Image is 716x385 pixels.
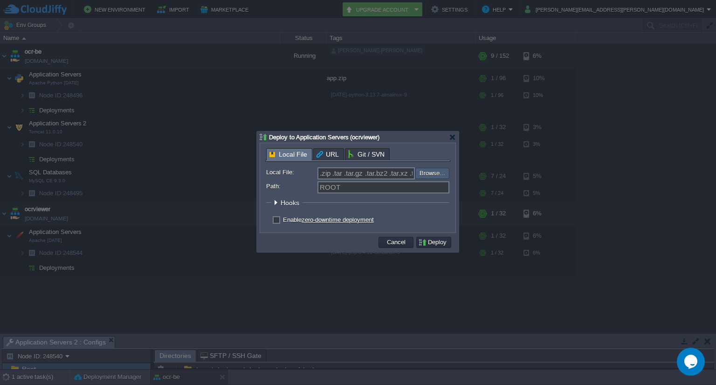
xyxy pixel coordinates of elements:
span: URL [317,149,339,160]
span: Local File [269,149,307,160]
label: Local File: [266,167,317,177]
a: zero-downtime deployment [302,216,374,223]
span: Git / SVN [348,149,385,160]
label: Enable [283,216,374,223]
span: Deploy to Application Servers (ocrviewer) [269,134,379,141]
button: Cancel [384,238,408,247]
span: Hooks [281,199,302,206]
iframe: chat widget [677,348,707,376]
button: Deploy [418,238,449,247]
label: Path: [266,181,317,191]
